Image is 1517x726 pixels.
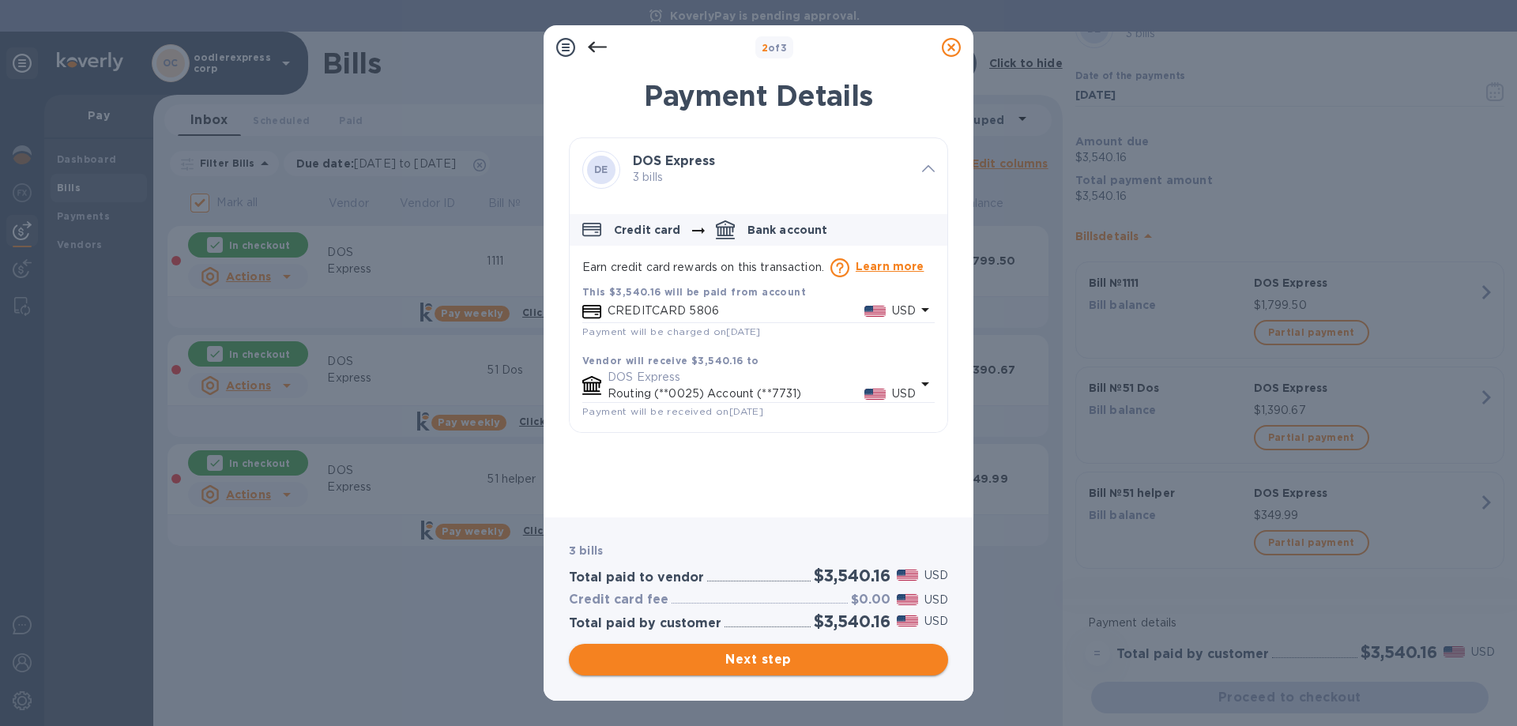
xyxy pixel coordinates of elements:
img: USD [897,615,918,626]
p: Bank account [747,222,828,238]
p: USD [924,613,948,630]
img: USD [897,594,918,605]
span: Payment will be received on [DATE] [582,405,763,417]
img: USD [864,389,886,400]
img: USD [897,570,918,581]
p: Credit card [614,222,681,238]
b: 3 bills [569,544,603,557]
b: DE [594,164,608,175]
h2: $3,540.16 [814,566,890,585]
h3: $0.00 [851,592,890,608]
h3: Credit card fee [569,592,668,608]
h1: Payment Details [569,79,948,112]
img: USD [864,306,886,317]
span: 2 [762,42,768,54]
div: DEDOS Express 3 bills [570,138,947,201]
h3: Total paid to vendor [569,570,704,585]
p: Learn more [856,258,924,274]
p: DOS Express [608,369,916,386]
h2: $3,540.16 [814,611,890,631]
h3: Total paid by customer [569,616,721,631]
b: DOS Express [633,153,715,168]
div: default-method [570,208,947,432]
p: USD [924,567,948,584]
p: Earn credit card rewards on this transaction. [582,258,935,277]
b: This $3,540.16 will be paid from account [582,286,806,298]
span: Next step [582,650,935,669]
button: Next step [569,644,948,675]
p: USD [892,386,916,402]
span: Payment will be charged on [DATE] [582,325,761,337]
p: USD [924,592,948,608]
p: USD [892,303,916,319]
b: of 3 [762,42,788,54]
p: CREDITCARD 5806 [608,303,864,319]
p: 3 bills [633,169,909,186]
p: Routing (**0025) Account (**7731) [608,386,864,402]
b: Vendor will receive $3,540.16 to [582,355,759,367]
